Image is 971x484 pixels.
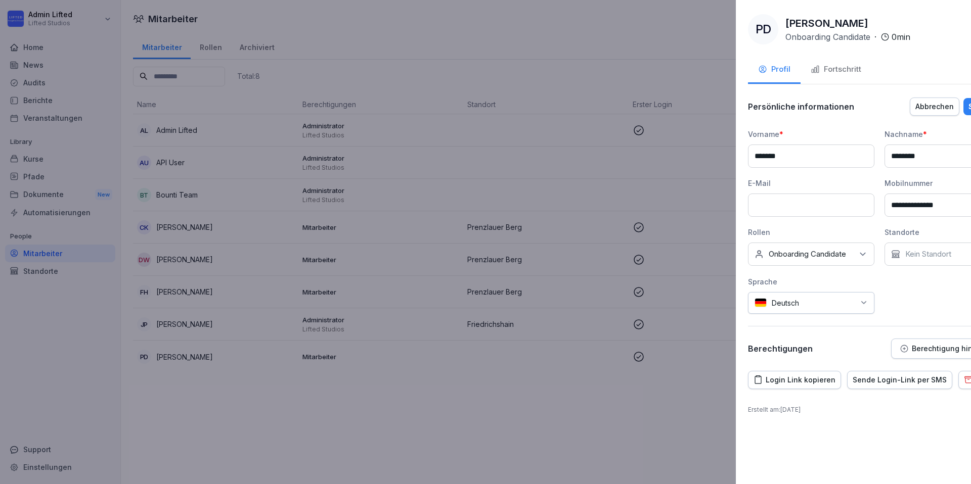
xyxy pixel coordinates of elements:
button: Login Link kopieren [748,371,841,389]
button: Fortschritt [801,57,871,84]
p: [PERSON_NAME] [785,16,868,31]
p: Persönliche informationen [748,102,854,112]
div: PD [748,14,778,44]
div: Abbrechen [915,101,954,112]
p: Berechtigungen [748,344,813,354]
div: · [785,31,910,43]
p: Onboarding Candidate [785,31,870,43]
div: Sprache [748,276,874,287]
button: Sende Login-Link per SMS [847,371,952,389]
div: Vorname [748,129,874,139]
img: de.svg [755,298,767,308]
div: Sende Login-Link per SMS [853,374,947,385]
div: Deutsch [748,292,874,314]
div: E-Mail [748,178,874,188]
p: 0 min [892,31,910,43]
div: Login Link kopieren [754,374,835,385]
div: Profil [758,64,790,75]
p: Kein Standort [905,249,951,259]
div: Rollen [748,227,874,237]
button: Profil [748,57,801,84]
button: Abbrechen [910,98,959,116]
div: Fortschritt [811,64,861,75]
p: Onboarding Candidate [769,249,846,259]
